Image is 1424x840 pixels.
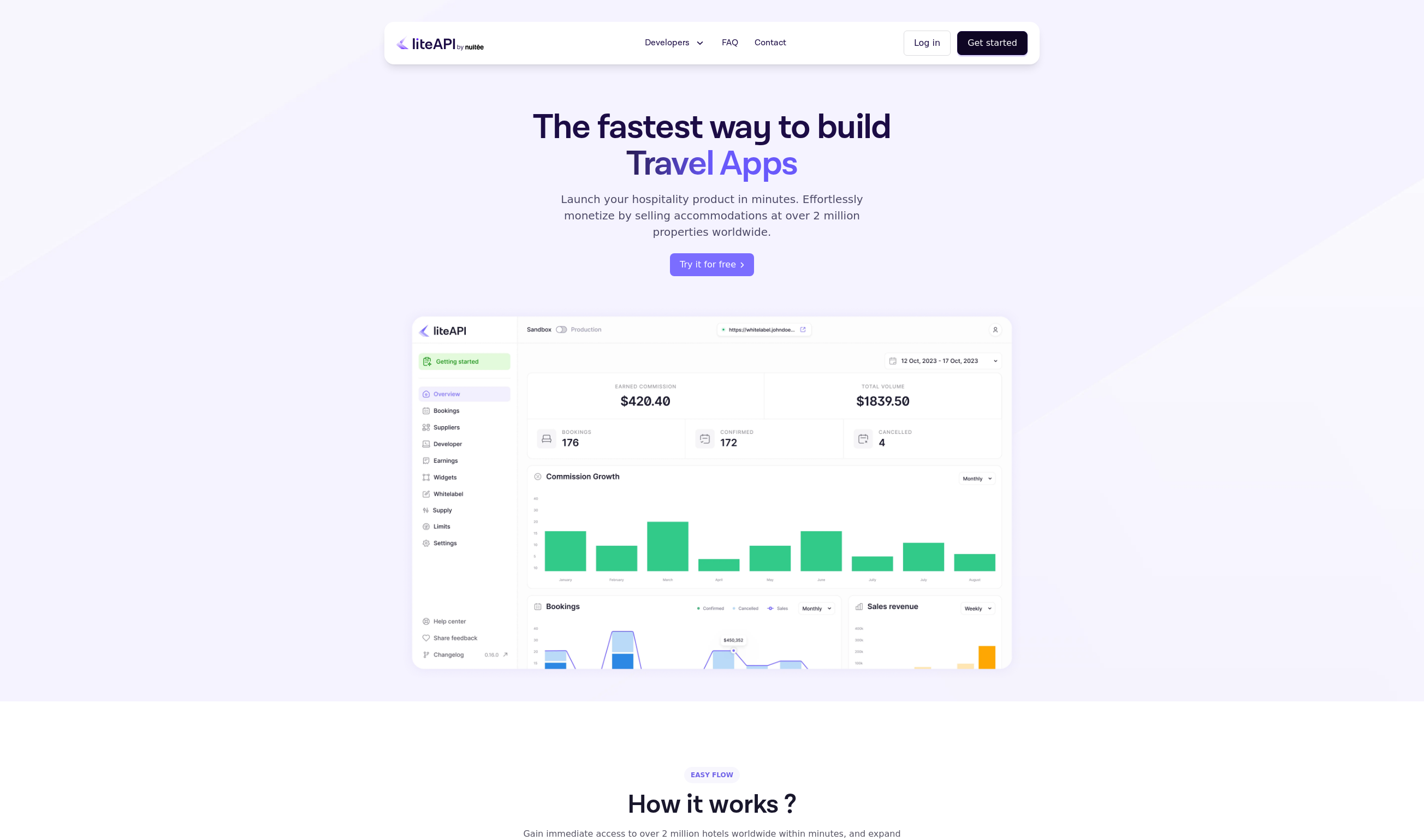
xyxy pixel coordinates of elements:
a: Contact [748,32,793,54]
span: Developers [645,37,690,50]
button: Developers [638,32,712,54]
h1: How it works ? [627,792,797,818]
button: Try it for free [670,253,754,276]
img: dashboard illustration [402,307,1022,680]
span: FAQ [722,37,738,50]
h1: The fastest way to build [499,109,925,182]
a: register [670,253,754,276]
button: Log in [904,31,951,56]
p: Launch your hospitality product in minutes. Effortlessly monetize by selling accommodations at ov... [548,191,876,240]
span: Travel Apps [626,141,797,187]
button: Get started [957,31,1028,55]
span: Contact [755,37,786,50]
a: FAQ [715,32,745,54]
div: EASY FLOW [684,767,740,783]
